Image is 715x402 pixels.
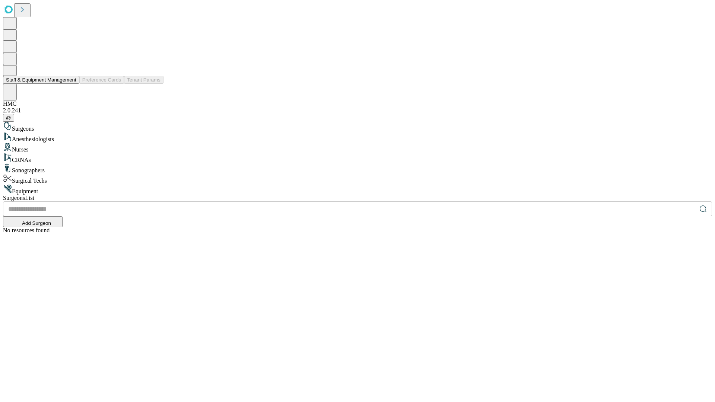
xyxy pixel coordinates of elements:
[79,76,124,84] button: Preference Cards
[3,132,712,143] div: Anesthesiologists
[3,100,712,107] div: HMC
[3,76,79,84] button: Staff & Equipment Management
[3,174,712,184] div: Surgical Techs
[3,184,712,195] div: Equipment
[3,114,14,122] button: @
[3,143,712,153] div: Nurses
[3,163,712,174] div: Sonographers
[3,122,712,132] div: Surgeons
[3,195,712,201] div: Surgeons List
[22,220,51,226] span: Add Surgeon
[6,115,11,121] span: @
[3,153,712,163] div: CRNAs
[124,76,163,84] button: Tenant Params
[3,216,63,227] button: Add Surgeon
[3,227,712,234] div: No resources found
[3,107,712,114] div: 2.0.241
